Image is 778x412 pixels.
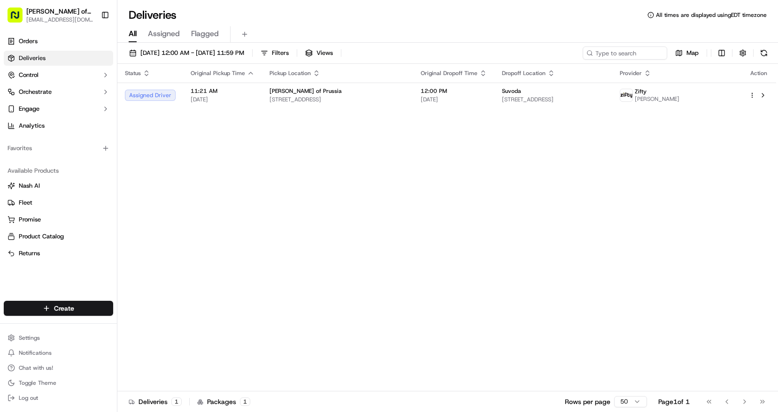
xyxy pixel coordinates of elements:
[79,137,87,145] div: 💻
[421,69,478,77] span: Original Dropoff Time
[19,122,45,130] span: Analytics
[4,346,113,359] button: Notifications
[66,159,114,166] a: Powered byPylon
[565,397,610,406] p: Rows per page
[421,96,487,103] span: [DATE]
[4,376,113,389] button: Toggle Theme
[171,397,182,406] div: 1
[19,334,40,342] span: Settings
[4,51,113,66] a: Deliveries
[19,136,72,145] span: Knowledge Base
[749,69,769,77] div: Action
[4,163,113,178] div: Available Products
[635,95,679,103] span: [PERSON_NAME]
[191,69,245,77] span: Original Pickup Time
[256,46,293,60] button: Filters
[24,61,169,70] input: Got a question? Start typing here...
[316,49,333,57] span: Views
[191,96,254,103] span: [DATE]
[4,118,113,133] a: Analytics
[19,249,40,258] span: Returns
[272,49,289,57] span: Filters
[26,16,93,23] button: [EMAIL_ADDRESS][DOMAIN_NAME]
[4,4,97,26] button: [PERSON_NAME] of Prussia[EMAIL_ADDRESS][DOMAIN_NAME]
[8,215,109,224] a: Promise
[19,105,39,113] span: Engage
[129,397,182,406] div: Deliveries
[32,90,154,99] div: Start new chat
[19,232,64,241] span: Product Catalog
[4,84,113,99] button: Orchestrate
[502,87,521,95] span: Suvoda
[4,141,113,156] div: Favorites
[270,87,342,95] span: [PERSON_NAME] of Prussia
[19,215,41,224] span: Promise
[129,28,137,39] span: All
[89,136,151,145] span: API Documentation
[4,101,113,116] button: Engage
[19,37,38,46] span: Orders
[19,349,52,357] span: Notifications
[502,69,546,77] span: Dropoff Location
[270,96,406,103] span: [STREET_ADDRESS]
[160,92,171,104] button: Start new chat
[129,8,177,23] h1: Deliveries
[191,28,219,39] span: Flagged
[8,232,109,241] a: Product Catalog
[671,46,703,60] button: Map
[148,28,180,39] span: Assigned
[19,394,38,402] span: Log out
[9,137,17,145] div: 📗
[620,69,642,77] span: Provider
[9,38,171,53] p: Welcome 👋
[191,87,254,95] span: 11:21 AM
[26,7,93,16] button: [PERSON_NAME] of Prussia
[686,49,699,57] span: Map
[76,132,154,149] a: 💻API Documentation
[4,34,113,49] a: Orders
[19,54,46,62] span: Deliveries
[19,379,56,387] span: Toggle Theme
[502,96,605,103] span: [STREET_ADDRESS]
[54,304,74,313] span: Create
[635,88,647,95] span: Zifty
[93,159,114,166] span: Pylon
[19,88,52,96] span: Orchestrate
[4,195,113,210] button: Fleet
[9,90,26,107] img: 1736555255976-a54dd68f-1ca7-489b-9aae-adbdc363a1c4
[125,69,141,77] span: Status
[19,198,32,207] span: Fleet
[4,229,113,244] button: Product Catalog
[197,397,250,406] div: Packages
[8,198,109,207] a: Fleet
[4,361,113,374] button: Chat with us!
[4,178,113,193] button: Nash AI
[4,68,113,83] button: Control
[4,246,113,261] button: Returns
[19,364,53,372] span: Chat with us!
[656,11,767,19] span: All times are displayed using EDT timezone
[4,212,113,227] button: Promise
[658,397,690,406] div: Page 1 of 1
[6,132,76,149] a: 📗Knowledge Base
[270,69,311,77] span: Pickup Location
[140,49,244,57] span: [DATE] 12:00 AM - [DATE] 11:59 PM
[32,99,119,107] div: We're available if you need us!
[301,46,337,60] button: Views
[19,71,39,79] span: Control
[583,46,667,60] input: Type to search
[240,397,250,406] div: 1
[125,46,248,60] button: [DATE] 12:00 AM - [DATE] 11:59 PM
[9,9,28,28] img: Nash
[4,391,113,404] button: Log out
[19,182,40,190] span: Nash AI
[4,301,113,316] button: Create
[757,46,770,60] button: Refresh
[8,249,109,258] a: Returns
[4,331,113,344] button: Settings
[620,89,632,101] img: zifty-logo-trans-sq.png
[8,182,109,190] a: Nash AI
[421,87,487,95] span: 12:00 PM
